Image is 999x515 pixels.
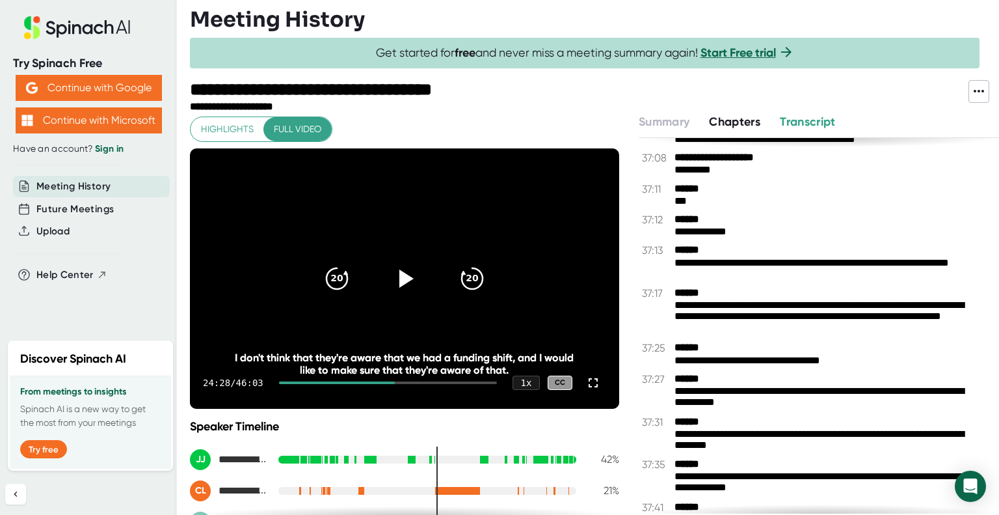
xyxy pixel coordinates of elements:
img: Aehbyd4JwY73AAAAAElFTkSuQmCC [26,82,38,94]
div: Speaker Timeline [190,419,619,434]
span: 37:13 [642,244,671,257]
span: Highlights [201,121,254,137]
span: Full video [274,121,321,137]
span: 37:25 [642,342,671,354]
span: Chapters [709,115,760,129]
button: Meeting History [36,179,111,194]
span: Help Center [36,268,94,283]
span: Summary [639,115,689,129]
button: Future Meetings [36,202,114,217]
div: Cecilia Leal-Camacho [190,480,268,501]
button: Continue with Google [16,75,162,101]
span: 37:12 [642,214,671,226]
button: Try free [20,440,67,458]
span: 37:27 [642,373,671,385]
span: 37:35 [642,458,671,471]
span: 37:17 [642,287,671,299]
button: Continue with Microsoft [16,107,162,133]
button: Collapse sidebar [5,484,26,505]
span: Transcript [780,115,836,129]
p: Spinach AI is a new way to get the most from your meetings [20,402,161,430]
button: Help Center [36,268,107,283]
div: 21 % [587,484,619,497]
a: Start Free trial [700,46,776,60]
div: CC [548,376,572,391]
div: Open Intercom Messenger [955,471,986,502]
button: Full video [263,117,332,141]
div: Try Spinach Free [13,56,164,71]
div: 1 x [513,376,540,390]
button: Chapters [709,113,760,131]
span: 37:11 [642,183,671,195]
a: Sign in [95,143,124,154]
button: Upload [36,224,70,239]
div: CL [190,480,211,501]
b: free [455,46,475,60]
div: I don't think that they're aware that we had a funding shift, and I would like to make sure that ... [233,352,576,376]
span: 37:31 [642,416,671,428]
div: 42 % [587,453,619,466]
button: Summary [639,113,689,131]
h3: Meeting History [190,7,365,32]
span: 37:08 [642,152,671,164]
div: 24:28 / 46:03 [203,378,263,388]
h3: From meetings to insights [20,387,161,397]
div: JJ [190,449,211,470]
div: Have an account? [13,143,164,155]
span: 37:41 [642,501,671,514]
button: Transcript [780,113,836,131]
button: Highlights [191,117,264,141]
h2: Discover Spinach AI [20,350,126,368]
span: Get started for and never miss a meeting summary again! [376,46,794,61]
div: Jeanette Jones [190,449,268,470]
